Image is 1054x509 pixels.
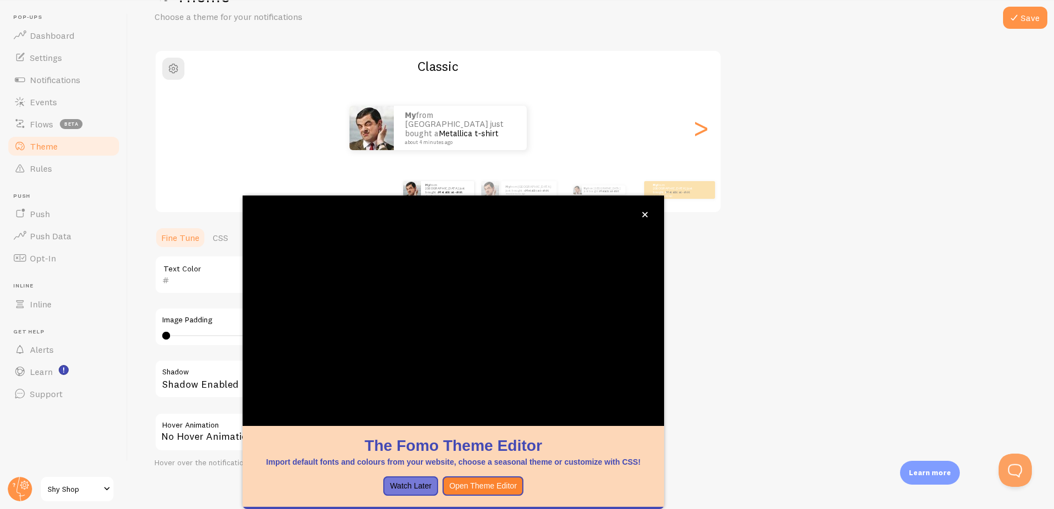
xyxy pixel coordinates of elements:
p: from [GEOGRAPHIC_DATA] just bought a [425,183,470,197]
span: Rules [30,163,52,174]
a: CSS [206,227,235,249]
small: about 4 minutes ago [653,194,696,197]
a: Theme [7,135,121,157]
span: Dashboard [30,30,74,41]
button: close, [639,209,651,220]
span: Theme [30,141,58,152]
a: Metallica t-shirt [439,190,462,194]
h2: Classic [156,58,721,75]
span: Events [30,96,57,107]
span: Inline [13,282,121,290]
span: Push Data [30,230,71,241]
span: Push [13,193,121,200]
a: Alerts [7,338,121,361]
p: from [GEOGRAPHIC_DATA] just bought a [653,183,697,197]
div: The Fomo Theme EditorImport default fonts and colours from your website, choose a seasonal theme ... [243,196,664,509]
iframe: Help Scout Beacon - Open [999,454,1032,487]
a: Push [7,203,121,225]
a: Rules [7,157,121,179]
a: Support [7,383,121,405]
span: Alerts [30,344,54,355]
strong: My [506,184,510,189]
strong: My [425,183,430,187]
span: Settings [30,52,62,63]
strong: My [584,187,588,190]
img: Fomo [573,186,582,194]
p: Import default fonts and colours from your website, choose a seasonal theme or customize with CSS! [256,456,651,467]
button: Watch Later [383,476,438,496]
small: about 4 minutes ago [425,194,469,197]
span: Push [30,208,50,219]
svg: <p>Watch New Feature Tutorials!</p> [59,365,69,375]
strong: My [653,183,657,187]
a: Events [7,91,121,113]
p: Learn more [909,467,951,478]
p: from [GEOGRAPHIC_DATA] just bought a [584,186,621,194]
img: Fomo [481,181,499,199]
a: Fine Tune [155,227,206,249]
img: Fomo [403,181,421,199]
span: Notifications [30,74,80,85]
span: Inline [30,299,52,310]
small: about 4 minutes ago [506,193,551,195]
small: about 4 minutes ago [405,140,512,145]
a: Learn [7,361,121,383]
a: Inline [7,293,121,315]
a: Opt-In [7,247,121,269]
a: Dashboard [7,24,121,47]
span: Support [30,388,63,399]
img: Fomo [349,106,394,150]
span: Learn [30,366,53,377]
a: Metallica t-shirt [666,190,690,194]
button: Save [1003,7,1047,29]
a: Flows beta [7,113,121,135]
h1: The Fomo Theme Editor [256,435,651,456]
a: Settings [7,47,121,69]
span: Pop-ups [13,14,121,21]
div: Hover over the notification for preview [155,458,487,468]
a: Metallica t-shirt [439,128,498,138]
p: from [GEOGRAPHIC_DATA] just bought a [506,185,552,195]
span: Opt-In [30,253,56,264]
span: Get Help [13,328,121,336]
div: Shadow Enabled [155,359,487,400]
span: beta [60,119,83,129]
span: Flows [30,119,53,130]
div: No Hover Animation [155,413,487,451]
p: from [GEOGRAPHIC_DATA] just bought a [405,111,516,145]
button: Open Theme Editor [443,476,523,496]
a: Notifications [7,69,121,91]
div: Next slide [694,88,707,168]
a: Metallica t-shirt [600,189,619,193]
strong: My [405,110,416,120]
div: Learn more [900,461,960,485]
p: Choose a theme for your notifications [155,11,420,23]
a: Metallica t-shirt [525,188,549,192]
label: Image Padding [162,315,479,325]
a: Push Data [7,225,121,247]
